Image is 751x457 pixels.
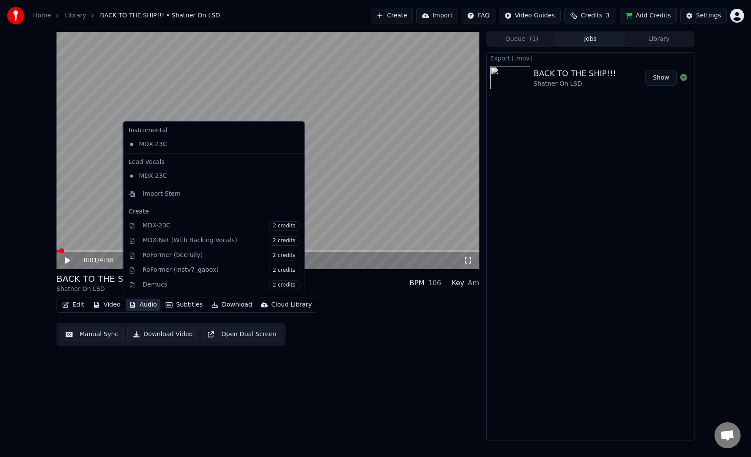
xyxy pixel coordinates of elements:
[534,67,616,80] div: BACK TO THE SHIP!!!
[620,8,677,23] button: Add Credits
[534,80,616,88] div: Shatner On LSD
[269,251,299,260] span: 2 credits
[416,8,458,23] button: Import
[90,299,124,311] button: Video
[487,53,694,63] div: Export [.mov]
[269,280,299,290] span: 2 credits
[530,35,538,43] span: ( 1 )
[143,221,299,231] div: MDX-23C
[7,7,24,24] img: youka
[680,8,727,23] button: Settings
[126,299,160,311] button: Audio
[208,299,256,311] button: Download
[125,123,303,137] div: Instrumental
[143,236,299,246] div: MDX-Net (With Backing Vocals)
[428,278,442,288] div: 106
[564,8,616,23] button: Credits3
[143,251,299,260] div: RoFormer (becruily)
[127,327,198,342] button: Download Video
[696,11,721,20] div: Settings
[100,11,220,20] span: BACK TO THE SHIP!!! • Shatner On LSD
[269,221,299,231] span: 2 credits
[409,278,424,288] div: BPM
[65,11,86,20] a: Library
[33,11,220,20] nav: breadcrumb
[100,256,113,265] span: 4:38
[125,155,303,169] div: Lead Vocals
[129,207,299,216] div: Create
[462,8,495,23] button: FAQ
[162,299,206,311] button: Subtitles
[468,278,479,288] div: Am
[645,70,677,86] button: Show
[143,190,181,198] div: Import Stem
[125,169,290,183] div: MDX-23C
[202,327,282,342] button: Open Dual Screen
[84,256,97,265] span: 0:01
[56,285,148,294] div: Shatner On LSD
[84,256,105,265] div: /
[606,11,610,20] span: 3
[499,8,561,23] button: Video Guides
[143,280,299,290] div: Demucs
[33,11,51,20] a: Home
[556,33,625,46] button: Jobs
[143,266,299,275] div: RoFormer (instv7_gabox)
[60,327,124,342] button: Manual Sync
[56,273,148,285] div: BACK TO THE SHIP!!!
[125,137,290,151] div: MDX-23C
[714,422,741,448] div: Open chat
[269,236,299,246] span: 2 credits
[452,278,464,288] div: Key
[269,266,299,275] span: 2 credits
[625,33,693,46] button: Library
[488,33,556,46] button: Queue
[581,11,602,20] span: Credits
[271,300,312,309] div: Cloud Library
[59,299,88,311] button: Edit
[371,8,413,23] button: Create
